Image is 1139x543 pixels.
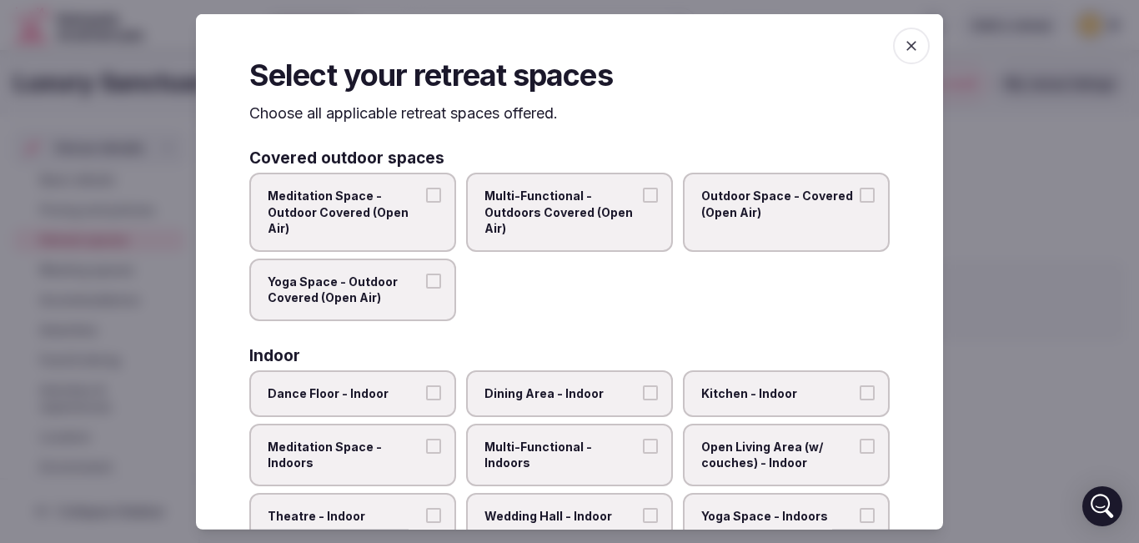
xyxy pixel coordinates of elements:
button: Theatre - Indoor [426,508,441,523]
button: Yoga Space - Outdoor Covered (Open Air) [426,274,441,289]
span: Meditation Space - Outdoor Covered (Open Air) [268,188,421,237]
h3: Covered outdoor spaces [249,150,444,166]
button: Dance Floor - Indoor [426,385,441,400]
span: Multi-Functional - Indoors [484,438,638,470]
button: Outdoor Space - Covered (Open Air) [860,188,875,203]
span: Open Living Area (w/ couches) - Indoor [701,438,855,470]
span: Yoga Space - Outdoor Covered (Open Air) [268,274,421,306]
span: Theatre - Indoor [268,508,421,525]
span: Outdoor Space - Covered (Open Air) [701,188,855,220]
span: Dining Area - Indoor [484,385,638,402]
span: Dance Floor - Indoor [268,385,421,402]
span: Multi-Functional - Outdoors Covered (Open Air) [484,188,638,237]
button: Meditation Space - Indoors [426,438,441,453]
button: Kitchen - Indoor [860,385,875,400]
button: Yoga Space - Indoors [860,508,875,523]
span: Yoga Space - Indoors [701,508,855,525]
span: Wedding Hall - Indoor [484,508,638,525]
h2: Select your retreat spaces [249,53,890,95]
button: Multi-Functional - Indoors [643,438,658,453]
button: Multi-Functional - Outdoors Covered (Open Air) [643,188,658,203]
h3: Indoor [249,348,300,364]
button: Dining Area - Indoor [643,385,658,400]
button: Wedding Hall - Indoor [643,508,658,523]
button: Open Living Area (w/ couches) - Indoor [860,438,875,453]
span: Meditation Space - Indoors [268,438,421,470]
span: Kitchen - Indoor [701,385,855,402]
button: Meditation Space - Outdoor Covered (Open Air) [426,188,441,203]
p: Choose all applicable retreat spaces offered. [249,103,890,123]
